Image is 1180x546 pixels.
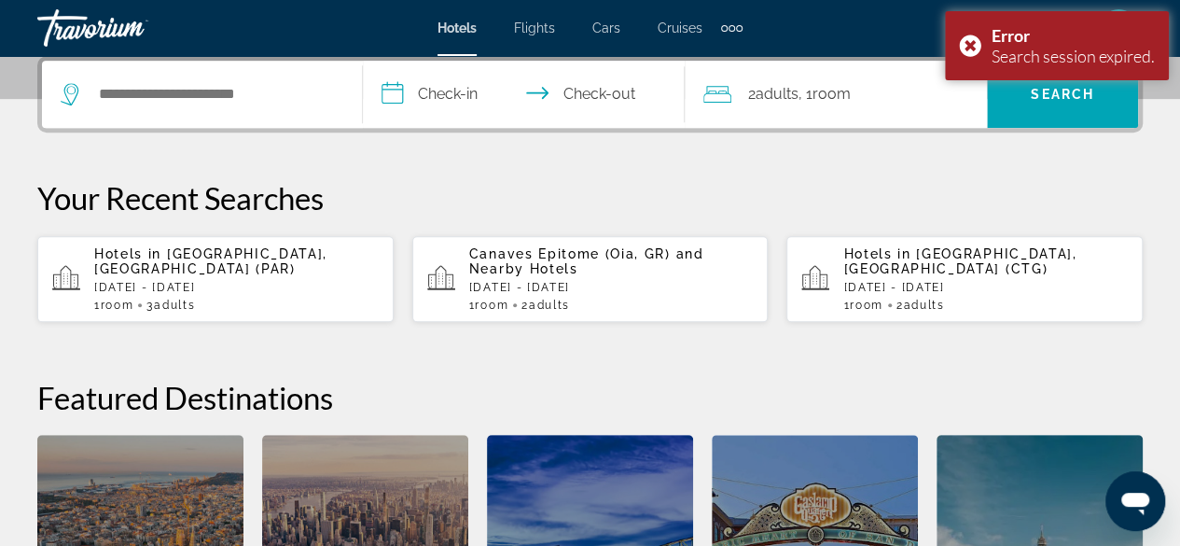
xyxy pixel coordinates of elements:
[843,246,910,261] span: Hotels in
[843,246,1076,276] span: [GEOGRAPHIC_DATA], [GEOGRAPHIC_DATA] (CTG)
[475,299,508,312] span: Room
[592,21,620,35] a: Cars
[469,299,508,312] span: 1
[843,299,882,312] span: 1
[812,85,851,103] span: Room
[412,235,769,323] button: Canaves Epitome (Oia, GR) and Nearby Hotels[DATE] - [DATE]1Room2Adults
[992,46,1155,66] div: Search session expired.
[992,25,1155,46] div: Error
[146,299,195,312] span: 3
[987,61,1138,128] button: Search
[756,85,798,103] span: Adults
[94,246,327,276] span: [GEOGRAPHIC_DATA], [GEOGRAPHIC_DATA] (PAR)
[721,13,743,43] button: Extra navigation items
[154,299,195,312] span: Adults
[529,299,570,312] span: Adults
[42,61,1138,128] div: Search widget
[469,246,671,261] span: Canaves Epitome (Oia, GR)
[521,299,570,312] span: 2
[94,281,379,294] p: [DATE] - [DATE]
[469,246,704,276] span: and Nearby Hotels
[843,281,1128,294] p: [DATE] - [DATE]
[658,21,702,35] a: Cruises
[101,299,134,312] span: Room
[514,21,555,35] a: Flights
[437,21,477,35] a: Hotels
[1031,87,1094,102] span: Search
[37,4,224,52] a: Travorium
[850,299,883,312] span: Room
[1094,8,1143,48] button: User Menu
[685,61,987,128] button: Travelers: 2 adults, 0 children
[37,235,394,323] button: Hotels in [GEOGRAPHIC_DATA], [GEOGRAPHIC_DATA] (PAR)[DATE] - [DATE]1Room3Adults
[903,299,944,312] span: Adults
[94,246,161,261] span: Hotels in
[363,61,684,128] button: Check in and out dates
[896,299,945,312] span: 2
[37,379,1143,416] h2: Featured Destinations
[798,81,851,107] span: , 1
[469,281,754,294] p: [DATE] - [DATE]
[786,235,1143,323] button: Hotels in [GEOGRAPHIC_DATA], [GEOGRAPHIC_DATA] (CTG)[DATE] - [DATE]1Room2Adults
[94,299,133,312] span: 1
[1105,471,1165,531] iframe: Bouton de lancement de la fenêtre de messagerie
[748,81,798,107] span: 2
[37,179,1143,217] p: Your Recent Searches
